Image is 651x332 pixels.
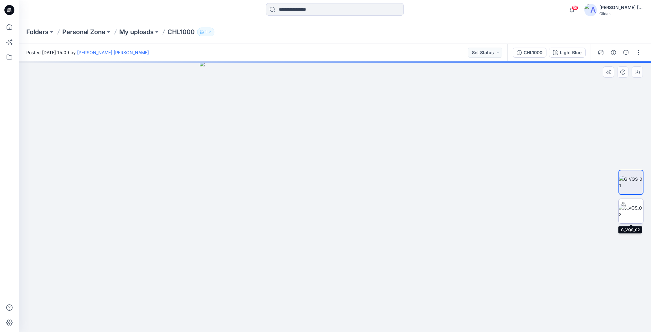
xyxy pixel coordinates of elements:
[26,49,149,56] span: Posted [DATE] 15:09 by
[205,29,207,35] p: 1
[549,48,586,58] button: Light Blue
[513,48,546,58] button: CHL1000
[77,50,149,55] a: [PERSON_NAME] [PERSON_NAME]
[619,205,643,218] img: G_VQS_02
[62,28,105,36] a: Personal Zone
[167,28,195,36] p: CHL1000
[119,28,154,36] a: My uploads
[584,4,597,16] img: avatar
[619,176,643,189] img: G_VQS_01
[599,11,643,16] div: Gildan
[599,4,643,11] div: [PERSON_NAME] [PERSON_NAME]
[200,61,470,332] img: eyJhbGciOiJIUzI1NiIsImtpZCI6IjAiLCJzbHQiOiJzZXMiLCJ0eXAiOiJKV1QifQ.eyJkYXRhIjp7InR5cGUiOiJzdG9yYW...
[524,49,542,56] div: CHL1000
[560,49,582,56] div: Light Blue
[197,28,214,36] button: 1
[26,28,49,36] a: Folders
[572,5,578,10] span: 59
[608,48,618,58] button: Details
